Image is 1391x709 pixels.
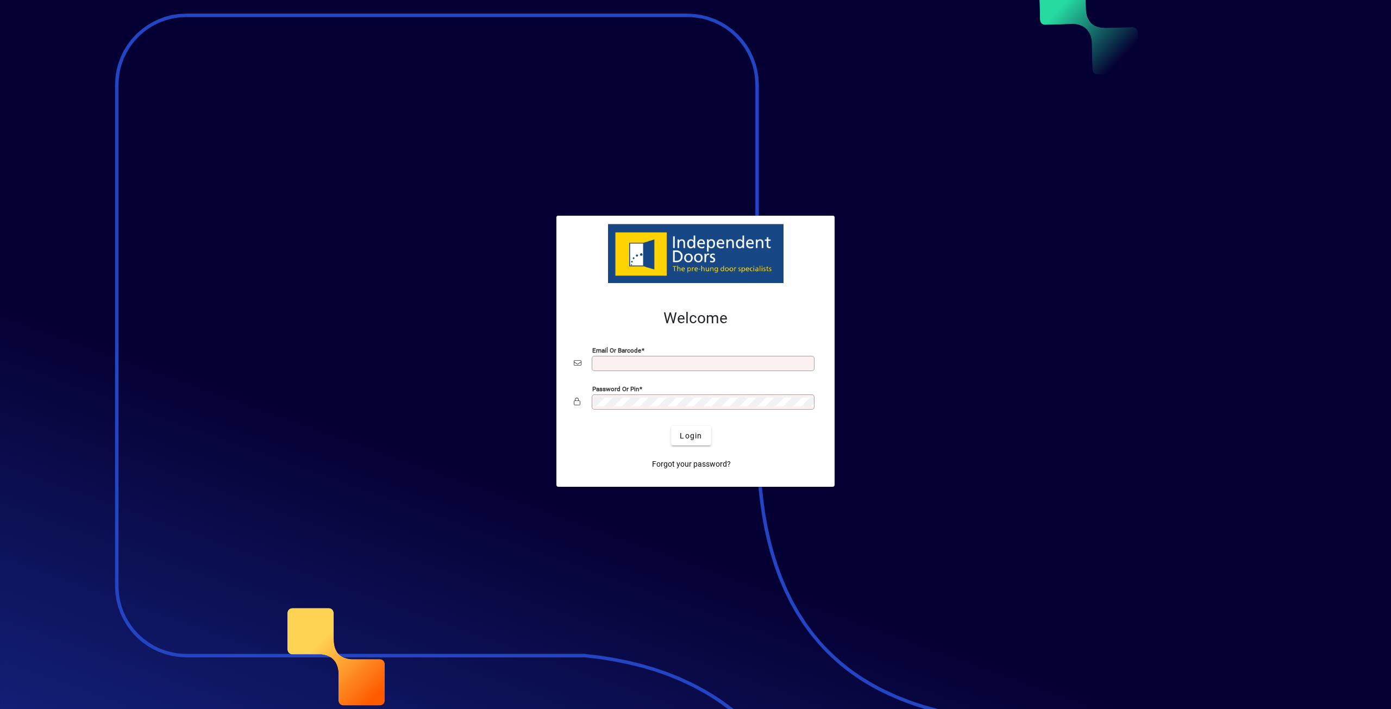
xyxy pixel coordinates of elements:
span: Login [680,430,702,442]
a: Forgot your password? [648,454,735,474]
mat-label: Password or Pin [592,385,639,393]
h2: Welcome [574,309,817,328]
button: Login [671,426,711,446]
mat-label: Email or Barcode [592,347,641,354]
span: Forgot your password? [652,459,731,470]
